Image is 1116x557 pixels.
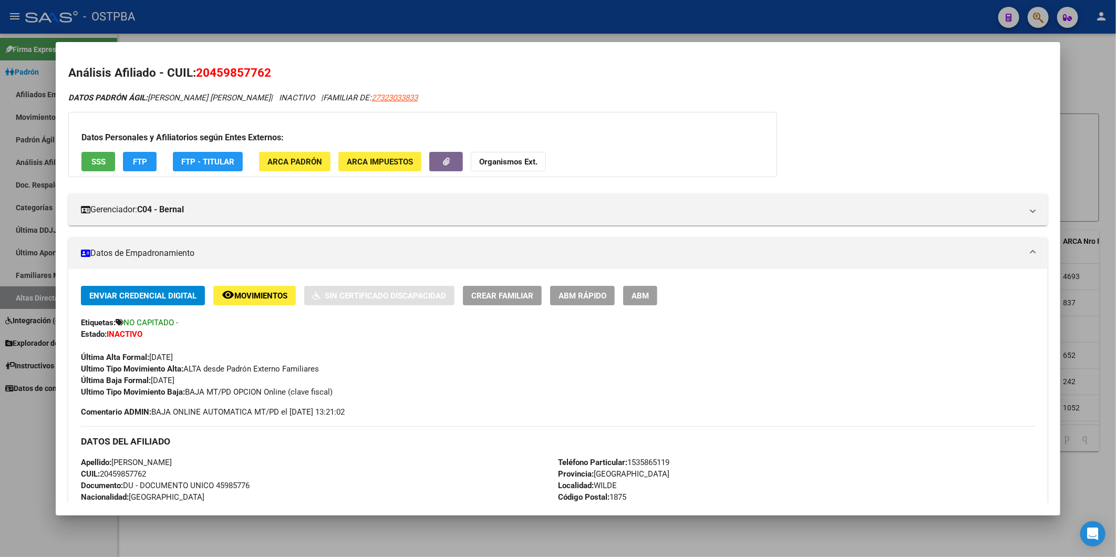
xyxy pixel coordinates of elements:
h3: DATOS DEL AFILIADO [81,436,1035,447]
strong: Documento: [81,481,123,490]
h3: Datos Personales y Afiliatorios según Entes Externos: [81,131,764,144]
button: SSS [81,152,115,171]
span: [GEOGRAPHIC_DATA] [81,492,204,502]
span: 20459857762 [196,66,271,79]
strong: Estado: [81,329,107,339]
strong: CUIL: [81,469,100,479]
strong: Comentario ADMIN: [81,407,151,417]
span: Crear Familiar [471,291,533,301]
mat-icon: remove_red_eye [222,288,234,301]
span: [DATE] [81,376,174,385]
strong: Última Alta Formal: [81,353,149,362]
span: ARCA Impuestos [347,157,413,167]
span: BAJA ONLINE AUTOMATICA MT/PD el [DATE] 13:21:02 [81,406,345,418]
button: FTP [123,152,157,171]
strong: Organismos Ext. [479,157,538,167]
strong: INACTIVO [107,329,142,339]
div: Open Intercom Messenger [1080,521,1105,546]
strong: Código Postal: [558,492,609,502]
span: ALTA desde Padrón Externo Familiares [81,364,319,374]
span: ABM Rápido [559,291,606,301]
mat-panel-title: Gerenciador: [81,203,1022,216]
span: ARCA Padrón [267,157,322,167]
mat-expansion-panel-header: Datos de Empadronamiento [68,238,1048,269]
span: FTP [133,157,147,167]
span: 1535865119 [558,458,669,467]
span: NO CAPITADO - [123,318,178,327]
strong: Ultimo Tipo Movimiento Baja: [81,387,185,397]
i: | INACTIVO | [68,93,418,102]
span: ABM [632,291,649,301]
span: [GEOGRAPHIC_DATA] [558,469,669,479]
span: DU - DOCUMENTO UNICO 45985776 [81,481,250,490]
span: FAMILIAR DE: [323,93,418,102]
button: Organismos Ext. [471,152,546,171]
mat-panel-title: Datos de Empadronamiento [81,247,1022,260]
strong: DATOS PADRÓN ÁGIL: [68,93,148,102]
strong: Teléfono Particular: [558,458,627,467]
h2: Análisis Afiliado - CUIL: [68,64,1048,82]
span: Enviar Credencial Digital [89,291,197,301]
strong: Localidad: [558,481,594,490]
strong: Nacionalidad: [81,492,129,502]
span: WILDE [558,481,617,490]
mat-expansion-panel-header: Gerenciador:C04 - Bernal [68,194,1048,225]
button: Movimientos [213,286,296,305]
button: Enviar Credencial Digital [81,286,205,305]
span: Movimientos [234,291,287,301]
span: [DATE] [81,353,173,362]
span: Sin Certificado Discapacidad [325,291,446,301]
span: FTP - Titular [181,157,234,167]
span: BAJA MT/PD OPCION Online (clave fiscal) [81,387,333,397]
span: SSS [91,157,106,167]
span: 20459857762 [81,469,146,479]
strong: Apellido: [81,458,111,467]
span: [PERSON_NAME] [PERSON_NAME] [68,93,271,102]
strong: Provincia: [558,469,594,479]
strong: C04 - Bernal [137,203,184,216]
strong: Última Baja Formal: [81,376,151,385]
span: 1875 [558,492,626,502]
button: ABM [623,286,657,305]
button: Crear Familiar [463,286,542,305]
span: 27323033833 [371,93,418,102]
button: ARCA Padrón [259,152,330,171]
strong: Etiquetas: [81,318,116,327]
span: [PERSON_NAME] [81,458,172,467]
button: FTP - Titular [173,152,243,171]
button: ARCA Impuestos [338,152,421,171]
button: Sin Certificado Discapacidad [304,286,454,305]
button: ABM Rápido [550,286,615,305]
strong: Ultimo Tipo Movimiento Alta: [81,364,183,374]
